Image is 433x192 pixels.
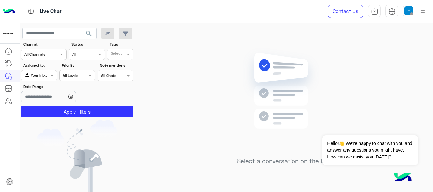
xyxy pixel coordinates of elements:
img: tab [388,8,396,15]
img: profile [419,8,427,15]
label: Note mentions [100,63,132,68]
img: 923305001092802 [3,28,14,39]
img: tab [27,7,35,15]
img: no messages [238,48,330,153]
label: Date Range [23,84,94,90]
label: Assigned to: [23,63,56,68]
button: search [81,28,97,41]
img: userImage [404,6,413,15]
h5: Select a conversation on the left [237,158,331,165]
span: Hello!👋 We're happy to chat with you and answer any questions you might have. How can we assist y... [322,135,418,165]
img: hulul-logo.png [392,167,414,189]
img: Logo [3,5,15,18]
a: tab [368,5,381,18]
span: search [85,30,93,37]
p: Live Chat [40,7,62,16]
img: tab [371,8,378,15]
a: Contact Us [328,5,363,18]
label: Tags [110,41,133,47]
button: Apply Filters [21,106,133,117]
label: Channel: [23,41,66,47]
label: Priority [62,63,94,68]
div: Select [110,51,122,58]
label: Status [71,41,104,47]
